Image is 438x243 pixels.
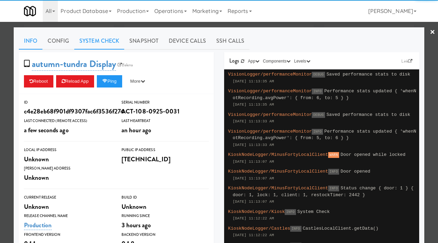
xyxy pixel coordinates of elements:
[233,89,416,100] span: Performance stats updated { 'whenNotRecording.avgPower': { from: 6, to: 5 } }
[312,112,325,118] span: DEBUG
[233,160,274,164] span: [DATE] 11:13:07 AM
[228,169,328,174] span: KioskNodeLogger/MinusFortyLocalClient
[74,32,124,50] a: System Check
[228,209,285,214] span: KioskNodeLogger/Kiosk
[229,57,239,65] span: Logs
[312,129,323,135] span: INFO
[121,220,151,230] span: 3 hours ago
[121,153,209,165] div: [TECHNICAL_ID]
[233,143,274,147] span: [DATE] 11:13:33 AM
[312,89,323,94] span: INFO
[24,165,111,172] div: [PERSON_NAME] Address
[42,32,74,50] a: Config
[233,129,416,141] span: Performance stats updated { 'whenNotRecording.avgPower': { from: 5, to: 6 } }
[233,79,274,83] span: [DATE] 11:13:35 AM
[121,201,209,213] div: Unknown
[121,194,209,201] div: Build Id
[292,58,312,65] button: Levels
[326,72,410,77] span: Saved performance stats to disk
[24,172,111,184] div: Unknown
[312,72,325,78] span: DEBUG
[233,216,274,220] span: [DATE] 11:12:22 AM
[228,226,291,231] span: KioskNodeLogger/Castles
[233,103,274,107] span: [DATE] 11:13:35 AM
[24,106,111,117] div: c4e28eb68f901df9307fac6f3536f274
[121,106,209,117] div: ACT-108-0925-0031
[121,231,209,238] div: Backend Version
[285,209,296,215] span: INFO
[121,213,209,219] div: Running Since
[328,186,339,191] span: INFO
[233,119,274,123] span: [DATE] 11:13:33 AM
[121,118,209,124] div: Last Heartbeat
[233,200,274,204] span: [DATE] 11:13:07 AM
[56,75,94,87] button: Reload App
[24,118,111,124] div: Last Connected (Remote Access)
[124,32,164,50] a: Snapshot
[233,186,414,198] span: Status change { door: 1 } { door: 1, lock: 1, client: 1, restockTimer: 2442 }
[228,129,312,134] span: VisionLogger/performanceMonitor
[19,32,42,50] a: Info
[121,125,151,135] span: an hour ago
[228,89,312,94] span: VisionLogger/performanceMonitor
[24,147,111,153] div: Local IP Address
[24,201,111,213] div: Unknown
[261,58,292,65] button: Components
[430,22,435,43] a: ×
[32,57,116,71] a: autumn-tundra Display
[228,186,328,191] span: KioskNodeLogger/MinusFortyLocalClient
[233,176,274,180] span: [DATE] 11:13:07 AM
[121,99,209,106] div: Serial Number
[400,58,414,65] a: Link
[24,75,53,87] button: Reboot
[125,75,151,87] button: More
[24,99,111,106] div: ID
[228,152,328,157] span: KioskNodeLogger/MinusFortyLocalClient
[24,153,111,165] div: Unknown
[326,112,410,117] span: Saved performance stats to disk
[211,32,249,50] a: SSH Calls
[24,125,69,135] span: a few seconds ago
[340,152,405,157] span: Door opened while locked
[97,75,122,87] button: Ping
[164,32,211,50] a: Device Calls
[24,231,111,238] div: Frontend Version
[290,226,301,232] span: INFO
[24,194,111,201] div: Current Release
[228,112,312,117] span: VisionLogger/performanceMonitor
[24,213,111,219] div: Release Channel Name
[121,147,209,153] div: Public IP Address
[116,62,134,68] a: Balena
[340,169,370,174] span: Door opened
[328,152,339,158] span: WARN
[233,233,274,237] span: [DATE] 11:12:22 AM
[24,5,36,17] img: Micromart
[24,220,52,230] a: Production
[297,209,330,214] span: System Check
[303,226,378,231] span: CastlesLocalClient.getData()
[246,58,261,65] button: App
[328,169,339,175] span: INFO
[228,72,312,77] span: VisionLogger/performanceMonitor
